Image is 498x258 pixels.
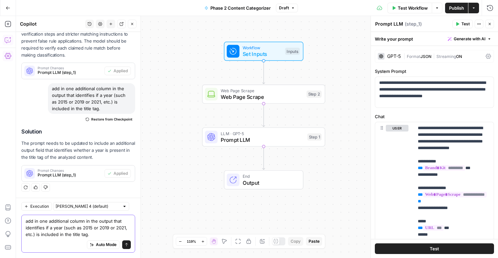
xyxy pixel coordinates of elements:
span: Workflow [243,45,282,51]
div: Copilot [20,21,83,27]
button: Auto Mode [87,240,120,249]
span: Prompt LLM [221,136,304,144]
button: Applied [105,169,131,178]
div: Write your prompt [371,32,498,46]
span: Prompt Changes [38,66,102,70]
p: The LLM prompt needs to be enhanced with explicit verification steps and stricter matching instru... [21,24,135,59]
span: Execution [30,203,49,209]
span: Output [243,179,297,187]
button: Paste [306,237,322,246]
div: LLM · GPT-5Prompt LLMStep 1 [202,128,325,146]
textarea: Prompt LLM [375,21,403,27]
g: Edge from start to step_2 [262,61,265,84]
span: | [403,53,407,59]
span: Test [430,245,439,252]
div: Web Page ScrapeWeb Page ScrapeStep 2 [202,85,325,104]
div: add in one additional column in the output that identifies if a year (such as 2015 or 2019 or 202... [48,83,135,114]
span: Web Page Scrape [221,93,303,101]
span: JSON [420,54,431,59]
div: GPT-5 [387,54,401,59]
h2: Solution [21,129,135,135]
span: Applied [114,68,128,74]
button: Test Workflow [387,3,432,13]
span: LLM · GPT-5 [221,130,304,136]
span: Streaming [436,54,456,59]
span: Web Page Scrape [221,87,303,94]
span: Prompt LLM (step_1) [38,70,102,76]
button: Phase 2 Content Categorizer [200,3,275,13]
div: WorkflowSet InputsInputs [202,42,325,61]
span: Paste [309,238,320,244]
span: Restore from Checkpoint [91,117,132,122]
span: Test Workflow [398,5,428,11]
span: ( step_1 ) [405,21,422,27]
button: Test [452,20,473,28]
label: System Prompt [375,68,494,75]
span: Format [407,54,420,59]
input: Claude Sonnet 4 (default) [56,203,120,210]
button: Copy [288,237,303,246]
span: | [431,53,436,59]
button: Draft [276,4,298,12]
span: Applied [114,170,128,176]
textarea: add in one additional column in the output that identifies if a year (such as 2015 or 2019 or 202... [26,218,131,238]
button: Execution [21,202,52,211]
span: Phase 2 Content Categorizer [210,5,271,11]
button: Generate with AI [445,35,494,43]
button: Restore from Checkpoint [83,115,135,123]
g: Edge from step_1 to end [262,146,265,169]
span: Auto Mode [96,242,117,248]
button: Applied [105,67,131,75]
span: Generate with AI [454,36,485,42]
button: Publish [445,3,468,13]
span: End [243,173,297,179]
div: EndOutput [202,170,325,189]
span: ON [456,54,462,59]
span: Publish [449,5,464,11]
span: Prompt LLM (step_1) [38,172,102,178]
span: Test [461,21,470,27]
span: Copy [291,238,301,244]
span: 119% [187,239,196,244]
span: Set Inputs [243,50,282,58]
button: Test [375,243,494,254]
div: Inputs [285,48,300,55]
div: Step 2 [307,91,322,98]
p: The prompt needs to be updated to include an additional output field that identifies whether a ye... [21,140,135,161]
div: Step 1 [307,133,322,140]
label: Chat [375,113,494,120]
button: user [386,125,408,131]
span: Draft [279,5,289,11]
span: Prompt Changes [38,169,102,172]
g: Edge from step_2 to step_1 [262,104,265,127]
